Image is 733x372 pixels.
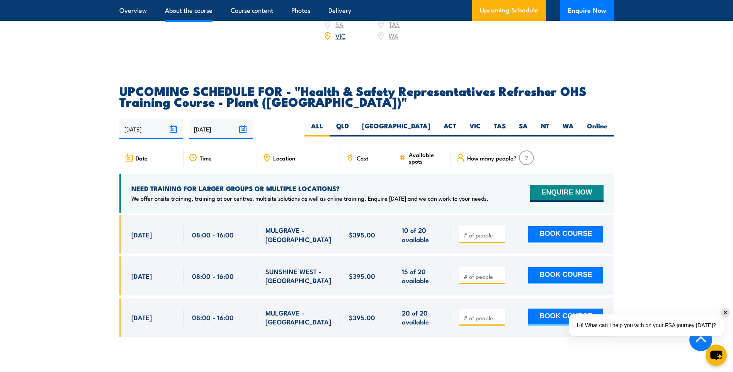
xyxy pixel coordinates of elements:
span: Time [200,155,212,161]
span: MULGRAVE - [GEOGRAPHIC_DATA] [265,308,332,326]
button: ENQUIRE NOW [530,185,603,202]
span: [DATE] [131,271,152,280]
span: Date [136,155,148,161]
label: VIC [463,121,487,137]
span: Cost [357,155,368,161]
span: [DATE] [131,230,152,239]
span: $395.00 [349,230,375,239]
h2: UPCOMING SCHEDULE FOR - "Health & Safety Representatives Refresher OHS Training Course - Plant ([... [119,85,614,107]
span: $395.00 [349,271,375,280]
label: TAS [487,121,512,137]
label: [GEOGRAPHIC_DATA] [355,121,437,137]
span: 08:00 - 16:00 [192,271,234,280]
input: From date [119,119,183,139]
input: # of people [464,314,502,322]
span: MULGRAVE - [GEOGRAPHIC_DATA] [265,225,332,244]
label: NT [534,121,556,137]
div: ✕ [721,309,730,317]
span: How many people? [467,155,517,161]
button: BOOK COURSE [528,226,603,243]
span: 08:00 - 16:00 [192,230,234,239]
span: 10 of 20 available [402,225,442,244]
button: BOOK COURSE [528,267,603,284]
span: Location [273,155,295,161]
input: To date [189,119,253,139]
span: 08:00 - 16:00 [192,313,234,322]
a: VIC [335,31,345,40]
div: Hi! What can I help you with on your FSA journey [DATE]? [569,314,724,336]
input: # of people [464,273,502,280]
label: Online [580,121,614,137]
button: chat-button [706,345,727,366]
button: BOOK COURSE [528,309,603,326]
label: ALL [304,121,330,137]
p: We offer onsite training, training at our centres, multisite solutions as well as online training... [131,195,488,202]
input: # of people [464,231,502,239]
span: 20 of 20 available [402,308,442,326]
span: [DATE] [131,313,152,322]
label: ACT [437,121,463,137]
span: Available spots [409,151,446,164]
h4: NEED TRAINING FOR LARGER GROUPS OR MULTIPLE LOCATIONS? [131,184,488,193]
span: $395.00 [349,313,375,322]
label: QLD [330,121,355,137]
span: SUNSHINE WEST - [GEOGRAPHIC_DATA] [265,267,332,285]
label: SA [512,121,534,137]
label: WA [556,121,580,137]
span: 15 of 20 available [402,267,442,285]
